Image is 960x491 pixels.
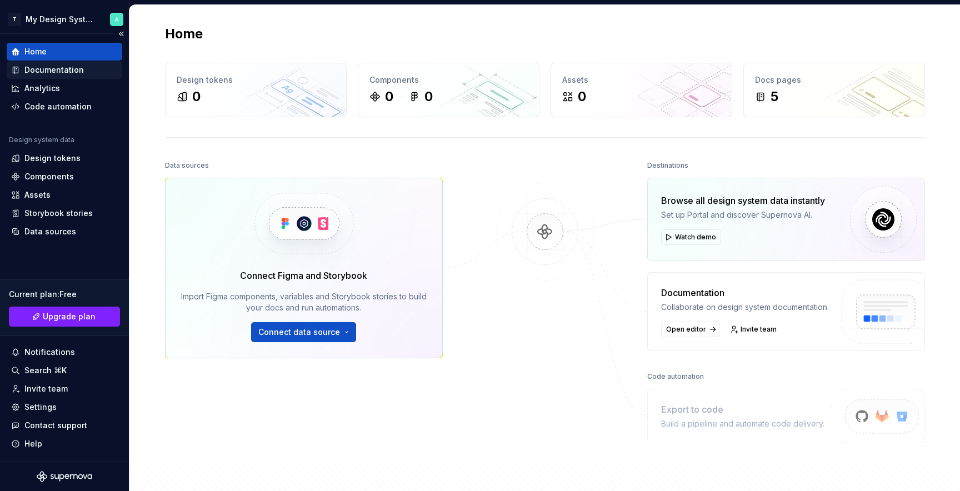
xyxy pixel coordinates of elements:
[8,13,21,26] div: T
[165,63,347,117] a: Design tokens0
[24,83,60,94] div: Analytics
[647,158,688,173] div: Destinations
[424,88,433,106] div: 0
[661,209,825,221] div: Set up Portal and discover Supernova AI.
[7,98,122,116] a: Code automation
[7,362,122,379] button: Search ⌘K
[743,63,925,117] a: Docs pages5
[661,194,825,207] div: Browse all design system data instantly
[666,325,706,334] span: Open editor
[9,307,120,327] button: Upgrade plan
[251,322,356,342] button: Connect data source
[37,471,92,482] svg: Supernova Logo
[192,88,201,106] div: 0
[24,171,74,182] div: Components
[771,88,778,106] div: 5
[661,418,824,429] div: Build a pipeline and automate code delivery.
[7,398,122,416] a: Settings
[7,380,122,398] a: Invite team
[7,343,122,361] button: Notifications
[24,402,57,413] div: Settings
[661,229,721,245] button: Watch demo
[7,435,122,453] button: Help
[24,153,81,164] div: Design tokens
[177,74,335,86] div: Design tokens
[7,79,122,97] a: Analytics
[7,204,122,222] a: Storybook stories
[7,43,122,61] a: Home
[7,186,122,204] a: Assets
[7,149,122,167] a: Design tokens
[24,208,93,219] div: Storybook stories
[26,14,97,25] div: My Design System
[24,46,47,57] div: Home
[755,74,913,86] div: Docs pages
[661,403,824,416] div: Export to code
[741,325,777,334] span: Invite team
[110,13,123,26] img: Artem
[578,88,586,106] div: 0
[24,101,92,112] div: Code automation
[358,63,539,117] a: Components00
[661,322,720,337] a: Open editor
[24,226,76,237] div: Data sources
[9,136,74,144] div: Design system data
[113,26,129,42] button: Collapse sidebar
[24,383,68,394] div: Invite team
[675,233,716,242] span: Watch demo
[24,64,84,76] div: Documentation
[165,25,203,43] h2: Home
[258,327,340,338] span: Connect data source
[7,223,122,241] a: Data sources
[661,302,829,313] div: Collaborate on design system documentation.
[24,365,67,376] div: Search ⌘K
[9,289,120,300] div: Current plan : Free
[24,420,87,431] div: Contact support
[165,158,209,173] div: Data sources
[7,61,122,79] a: Documentation
[7,417,122,434] button: Contact support
[181,291,427,313] div: Import Figma components, variables and Storybook stories to build your docs and run automations.
[727,322,782,337] a: Invite team
[551,63,732,117] a: Assets0
[369,74,528,86] div: Components
[562,74,721,86] div: Assets
[647,369,704,384] div: Code automation
[24,347,75,358] div: Notifications
[661,286,829,299] div: Documentation
[7,168,122,186] a: Components
[2,7,127,31] button: TMy Design SystemArtem
[24,189,51,201] div: Assets
[385,88,393,106] div: 0
[240,269,367,282] div: Connect Figma and Storybook
[43,311,96,322] span: Upgrade plan
[24,438,42,449] div: Help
